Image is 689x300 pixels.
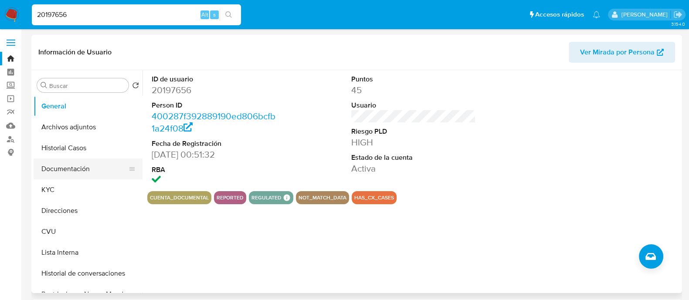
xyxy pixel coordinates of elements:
dd: [DATE] 00:51:32 [152,148,276,161]
a: Salir [673,10,682,19]
span: Ver Mirada por Persona [580,42,655,63]
input: Buscar usuario o caso... [32,9,241,20]
dd: HIGH [351,136,476,148]
a: Notificaciones [593,11,600,18]
p: martin.degiuli@mercadolibre.com [621,10,670,19]
button: Buscar [41,82,48,89]
button: not_match_data [299,196,346,199]
button: Direcciones [34,200,143,221]
button: has_cx_cases [354,196,394,199]
dt: Usuario [351,101,476,110]
dd: 45 [351,84,476,96]
dt: Fecha de Registración [152,139,276,148]
button: Ver Mirada por Persona [569,42,675,63]
dt: ID de usuario [152,74,276,84]
dt: Riesgo PLD [351,127,476,136]
h1: Información de Usuario [38,48,112,57]
button: search-icon [220,9,238,21]
a: 400287f392889190ed806bcfb1a24f08 [152,110,275,135]
input: Buscar [49,82,125,90]
button: Historial de conversaciones [34,263,143,284]
button: cuenta_documental [150,196,209,199]
span: Accesos rápidos [535,10,584,19]
span: Alt [201,10,208,19]
button: KYC [34,179,143,200]
button: Historial Casos [34,138,143,158]
dt: RBA [152,165,276,175]
button: CVU [34,221,143,242]
button: Archivos adjuntos [34,117,143,138]
dt: Person ID [152,101,276,110]
button: regulated [251,196,282,199]
button: Lista Interna [34,242,143,263]
dt: Puntos [351,74,476,84]
dd: Activa [351,162,476,175]
span: s [213,10,216,19]
button: Documentación [34,158,136,179]
button: reported [217,196,244,199]
button: General [34,96,143,117]
dt: Estado de la cuenta [351,153,476,162]
button: Volver al orden por defecto [132,82,139,91]
dd: 20197656 [152,84,276,96]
